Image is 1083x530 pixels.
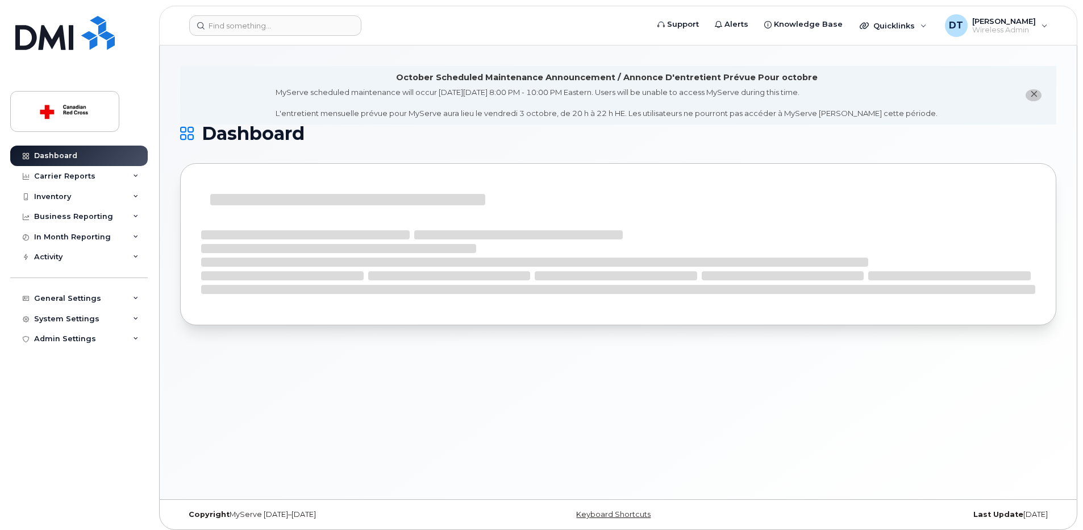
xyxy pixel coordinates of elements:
[1026,89,1042,101] button: close notification
[576,510,651,519] a: Keyboard Shortcuts
[202,125,305,142] span: Dashboard
[973,510,1023,519] strong: Last Update
[180,510,472,519] div: MyServe [DATE]–[DATE]
[396,72,818,84] div: October Scheduled Maintenance Announcement / Annonce D'entretient Prévue Pour octobre
[189,510,230,519] strong: Copyright
[764,510,1056,519] div: [DATE]
[276,87,938,119] div: MyServe scheduled maintenance will occur [DATE][DATE] 8:00 PM - 10:00 PM Eastern. Users will be u...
